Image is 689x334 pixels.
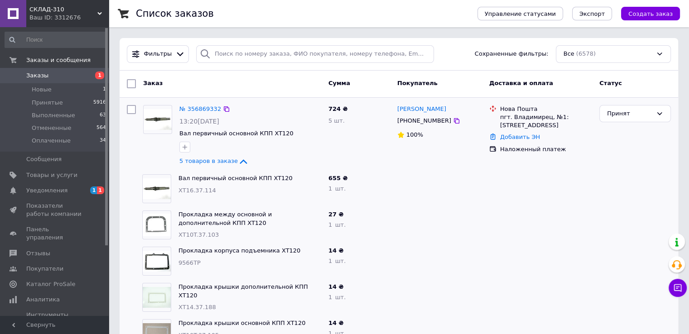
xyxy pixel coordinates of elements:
[178,231,219,238] span: XT10T.37.103
[26,225,84,242] span: Панель управления
[669,279,687,297] button: Чат с покупателем
[500,113,592,129] div: пгт. Владимирец, №1: [STREET_ADDRESS]
[406,131,423,138] span: 100%
[95,72,104,79] span: 1
[328,283,344,290] span: 14 ₴
[328,320,344,326] span: 14 ₴
[500,105,592,113] div: Нова Пошта
[178,187,216,194] span: XT16.37.114
[579,10,605,17] span: Экспорт
[26,265,63,273] span: Покупатели
[32,124,71,132] span: Отмененные
[90,186,97,194] span: 1
[489,80,553,86] span: Доставка и оплата
[32,99,63,107] span: Принятые
[144,109,172,130] img: Фото товару
[196,45,434,63] input: Поиск по номеру заказа, ФИО покупателя, номеру телефона, Email, номеру накладной
[143,178,171,199] img: Фото товару
[29,5,97,14] span: СКЛАД-310
[328,247,344,254] span: 14 ₴
[103,86,106,94] span: 1
[178,259,201,266] span: 9566ТР
[564,50,574,58] span: Все
[136,8,214,19] h1: Список заказов
[32,137,71,145] span: Оплаченные
[328,221,346,228] span: 1 шт.
[179,118,219,125] span: 13:20[DATE]
[26,311,84,327] span: Инструменты вебмастера и SEO
[93,99,106,107] span: 5916
[100,137,106,145] span: 34
[26,72,48,80] span: Заказы
[32,111,75,119] span: Выполненные
[500,145,592,153] div: Наложенный платеж
[26,186,67,195] span: Уведомления
[178,283,308,299] a: Прокладка крышки дополнительной КПП XT120
[178,320,305,326] a: Прокладка крышки основной КПП XT120
[178,247,300,254] a: Прокладка корпуса подъемника XT120
[178,211,272,226] a: Прокладка между основной и дополнительной КПП XT120
[143,287,171,308] img: Фото товару
[179,130,294,137] a: Вал первичный основной КПП XT120
[143,80,163,86] span: Заказ
[621,7,680,20] button: Создать заказ
[26,280,75,288] span: Каталог ProSale
[144,50,172,58] span: Фильтры
[500,134,540,140] a: Добавить ЭН
[179,158,238,165] span: 5 товаров в заказе
[328,105,348,112] span: 724 ₴
[143,251,171,272] img: Фото товару
[29,14,109,22] div: Ваш ID: 3312676
[477,7,563,20] button: Управление статусами
[397,80,438,86] span: Покупатель
[32,86,52,94] span: Новые
[328,185,346,192] span: 1 шт.
[485,10,556,17] span: Управление статусами
[612,10,680,17] a: Создать заказ
[100,111,106,119] span: 63
[328,80,350,86] span: Сумма
[607,109,652,119] div: Принят
[178,175,293,181] a: Вал первичный основной КПП XT120
[179,157,249,164] a: 5 товаров в заказе
[26,56,91,64] span: Заказы и сообщения
[328,294,346,301] span: 1 шт.
[328,258,346,264] span: 1 шт.
[576,50,596,57] span: (6578)
[475,50,549,58] span: Сохраненные фильтры:
[599,80,622,86] span: Статус
[397,105,446,114] a: [PERSON_NAME]
[26,202,84,218] span: Показатели работы компании
[628,10,673,17] span: Создать заказ
[178,304,216,310] span: XT14.37.188
[96,124,106,132] span: 564
[179,105,221,112] a: № 356869332
[26,171,77,179] span: Товары и услуги
[328,117,345,124] span: 5 шт.
[26,155,62,163] span: Сообщения
[143,105,172,134] a: Фото товару
[97,186,104,194] span: 1
[328,211,344,218] span: 27 ₴
[143,214,171,236] img: Фото товару
[328,175,348,181] span: 655 ₴
[26,249,50,258] span: Отзывы
[395,115,453,127] div: [PHONE_NUMBER]
[26,296,60,304] span: Аналитика
[5,32,107,48] input: Поиск
[572,7,612,20] button: Экспорт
